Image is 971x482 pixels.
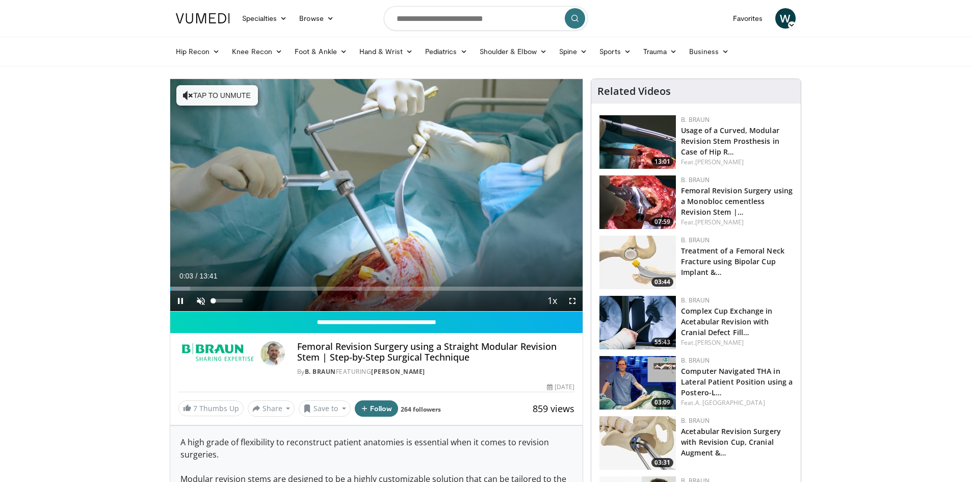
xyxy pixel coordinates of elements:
[695,398,765,407] a: A. [GEOGRAPHIC_DATA]
[305,367,336,376] a: B. Braun
[355,400,399,417] button: Follow
[196,272,198,280] span: /
[599,416,676,470] img: 44575493-eacc-451e-831c-71696420bc06.150x105_q85_crop-smart_upscale.jpg
[599,296,676,349] a: 55:43
[401,405,441,414] a: 264 followers
[651,398,673,407] span: 03:09
[681,246,784,277] a: Treatment of a Femoral Neck Fracture using Bipolar Cup Implant &…
[681,296,710,305] a: B. Braun
[297,367,574,376] div: By FEATURING
[599,356,676,410] a: 03:09
[727,8,769,29] a: Favorites
[683,41,735,62] a: Business
[178,400,244,416] a: 7 Thumbs Up
[170,291,191,311] button: Pause
[170,41,226,62] a: Hip Recon
[260,341,285,366] img: Avatar
[170,287,583,291] div: Progress Bar
[651,157,673,166] span: 13:01
[419,41,474,62] a: Pediatrics
[599,175,676,229] img: 97950487-ad54-47b6-9334-a8a64355b513.150x105_q85_crop-smart_upscale.jpg
[553,41,593,62] a: Spine
[681,416,710,425] a: B. Braun
[599,236,676,289] img: dd541074-bb98-4b7d-853b-83c717806bb5.jpg.150x105_q85_crop-smart_upscale.jpg
[533,402,574,415] span: 859 views
[599,115,676,169] a: 13:01
[695,338,744,347] a: [PERSON_NAME]
[248,400,295,417] button: Share
[176,13,230,23] img: VuMedi Logo
[681,236,710,244] a: B. Braun
[599,356,676,410] img: 11fc43c8-c25e-4126-ac60-c8374046ba21.jpg.150x105_q85_crop-smart_upscale.jpg
[176,85,258,106] button: Tap to unmute
[681,338,793,347] div: Feat.
[353,41,419,62] a: Hand & Wrist
[681,218,793,227] div: Feat.
[775,8,796,29] a: W
[542,291,562,311] button: Playback Rate
[681,175,710,184] a: B. Braun
[297,341,574,363] h4: Femoral Revision Surgery using a Straight Modular Revision Stem | Step-by-Step Surgical Technique
[599,416,676,470] a: 03:31
[695,218,744,226] a: [PERSON_NAME]
[681,356,710,365] a: B. Braun
[681,115,710,124] a: B. Braun
[170,79,583,312] video-js: Video Player
[599,236,676,289] a: 03:44
[681,398,793,408] div: Feat.
[651,277,673,287] span: 03:44
[681,306,772,337] a: Complex Cup Exchange in Acetabular Revision with Cranial Defect Fill…
[226,41,288,62] a: Knee Recon
[293,8,340,29] a: Browse
[637,41,684,62] a: Trauma
[299,400,351,417] button: Save to
[651,458,673,467] span: 03:31
[179,272,193,280] span: 0:03
[384,6,588,31] input: Search topics, interventions
[681,186,793,217] a: Femoral Revision Surgery using a Monobloc cementless Revision Stem |…
[199,272,217,280] span: 13:41
[599,296,676,349] img: 8b64c0ca-f349-41b4-a711-37a94bb885a5.jpg.150x105_q85_crop-smart_upscale.jpg
[681,125,779,157] a: Usage of a Curved, Modular Revision Stem Prosthesis in Case of Hip R…
[651,338,673,347] span: 55:43
[236,8,294,29] a: Specialties
[599,115,676,169] img: 3f0fddff-fdec-4e4b-bfed-b21d85259955.150x105_q85_crop-smart_upscale.jpg
[695,158,744,166] a: [PERSON_NAME]
[681,426,781,458] a: Acetabular Revision Surgery with Revision Cup, Cranial Augment &…
[288,41,353,62] a: Foot & Ankle
[597,85,671,97] h4: Related Videos
[562,291,583,311] button: Fullscreen
[547,383,574,392] div: [DATE]
[191,291,211,311] button: Unmute
[371,367,425,376] a: [PERSON_NAME]
[593,41,637,62] a: Sports
[474,41,553,62] a: Shoulder & Elbow
[599,175,676,229] a: 07:59
[214,299,243,302] div: Volume Level
[681,158,793,167] div: Feat.
[681,366,793,397] a: Computer Navigated THA in Lateral Patient Position using a Postero-L…
[193,403,197,413] span: 7
[178,341,256,366] img: B. Braun
[651,217,673,226] span: 07:59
